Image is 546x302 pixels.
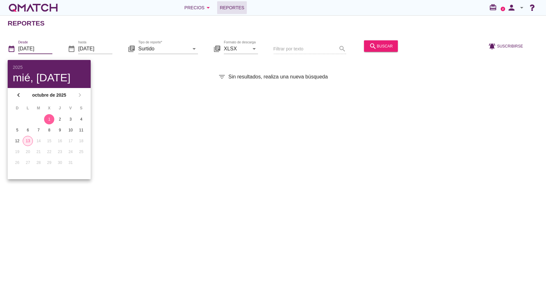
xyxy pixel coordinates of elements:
[76,116,87,122] div: 4
[44,125,54,135] button: 8
[12,103,22,114] th: D
[65,103,75,114] th: V
[55,125,65,135] button: 9
[24,92,74,99] strong: octubre de 2025
[65,116,76,122] div: 3
[483,40,528,52] button: Suscribirse
[23,103,33,114] th: L
[8,1,59,14] a: white-qmatch-logo
[55,103,65,114] th: J
[65,127,76,133] div: 10
[213,45,221,52] i: library_books
[179,1,217,14] button: Precios
[65,114,76,124] button: 3
[13,65,86,70] div: 2025
[55,127,65,133] div: 9
[76,103,86,114] th: S
[220,4,244,11] span: Reportes
[55,114,65,124] button: 2
[23,138,33,144] div: 13
[12,125,22,135] button: 5
[76,127,87,133] div: 11
[204,4,212,11] i: arrow_drop_down
[12,127,22,133] div: 5
[76,125,87,135] button: 11
[369,42,377,50] i: search
[78,43,112,54] input: hasta
[489,4,499,11] i: redeem
[228,73,328,81] span: Sin resultados, realiza una nueva búsqueda
[505,3,518,12] i: person
[55,116,65,122] div: 2
[497,43,523,49] span: Suscribirse
[8,45,15,52] i: date_range
[44,114,54,124] button: 1
[190,45,198,52] i: arrow_drop_down
[518,4,526,11] i: arrow_drop_down
[501,7,505,11] a: 2
[128,45,135,52] i: library_books
[68,45,75,52] i: date_range
[488,42,497,50] i: notifications_active
[224,43,249,54] input: Formato de descarga
[44,127,54,133] div: 8
[23,136,33,146] button: 13
[65,125,76,135] button: 10
[138,43,189,54] input: Tipo de reporte*
[217,1,247,14] a: Reportes
[12,138,22,144] div: 12
[13,72,86,83] div: mié, [DATE]
[34,125,44,135] button: 7
[18,43,52,54] input: Desde
[23,125,33,135] button: 6
[44,116,54,122] div: 1
[502,7,504,10] text: 2
[44,103,54,114] th: X
[34,103,43,114] th: M
[15,91,22,99] i: chevron_left
[76,114,87,124] button: 4
[218,73,226,81] i: filter_list
[23,127,33,133] div: 6
[12,136,22,146] button: 12
[184,4,212,11] div: Precios
[364,40,398,52] button: buscar
[8,18,45,28] h2: Reportes
[250,45,258,52] i: arrow_drop_down
[34,127,44,133] div: 7
[369,42,393,50] div: buscar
